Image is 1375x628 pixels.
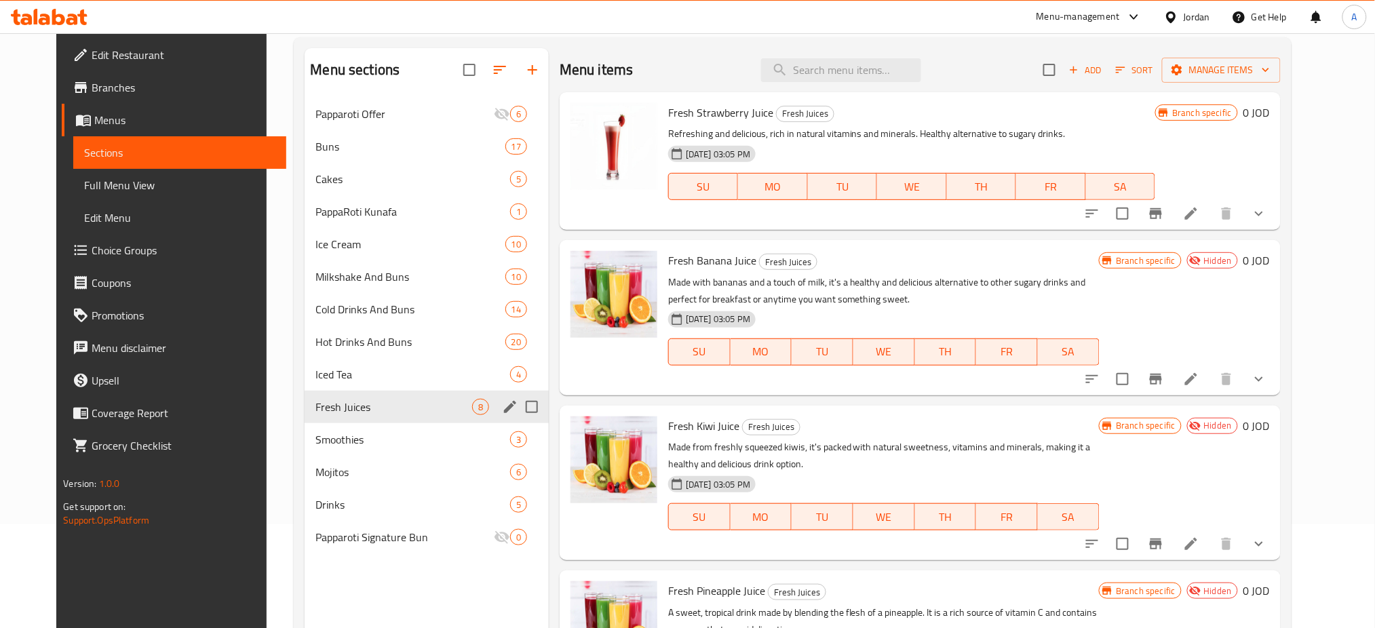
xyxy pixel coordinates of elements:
[560,60,634,80] h2: Menu items
[1091,177,1150,197] span: SA
[768,584,826,600] div: Fresh Juices
[315,138,505,155] span: Buns
[982,342,1032,361] span: FR
[1243,363,1275,395] button: show more
[305,326,549,358] div: Hot Drinks And Buns20
[315,301,505,317] span: Cold Drinks And Buns
[853,338,915,366] button: WE
[510,203,527,220] div: items
[1210,197,1243,230] button: delete
[506,303,526,316] span: 14
[84,144,275,161] span: Sections
[1016,173,1086,200] button: FR
[668,250,756,271] span: Fresh Banana Juice
[731,503,792,530] button: MO
[472,399,489,415] div: items
[1243,528,1275,560] button: show more
[511,498,526,511] span: 5
[736,507,787,527] span: MO
[680,313,756,326] span: [DATE] 03:05 PM
[510,106,527,122] div: items
[1352,9,1357,24] span: A
[668,102,773,123] span: Fresh Strawberry Juice
[1199,254,1237,267] span: Hidden
[668,173,738,200] button: SU
[315,106,493,122] span: Papparoti Offer
[305,163,549,195] div: Cakes5
[769,585,826,600] span: Fresh Juices
[1140,363,1172,395] button: Branch-specific-item
[1199,419,1237,432] span: Hidden
[510,464,527,480] div: items
[1243,416,1270,435] h6: 0 JOD
[511,108,526,121] span: 6
[760,254,817,270] span: Fresh Juices
[792,338,853,366] button: TU
[1064,60,1107,81] span: Add item
[494,106,510,122] svg: Inactive section
[736,342,787,361] span: MO
[305,98,549,130] div: Papparoti Offer6
[62,429,286,462] a: Grocery Checklist
[921,507,971,527] span: TH
[506,238,526,251] span: 10
[315,496,509,513] span: Drinks
[73,201,286,234] a: Edit Menu
[1210,363,1243,395] button: delete
[315,334,505,350] div: Hot Drinks And Buns
[674,342,725,361] span: SU
[505,138,527,155] div: items
[742,419,800,435] div: Fresh Juices
[1110,419,1180,432] span: Branch specific
[668,439,1100,473] p: Made from freshly squeezed kiwis, it's packed with natural sweetness, vitamins and minerals, maki...
[1243,197,1275,230] button: show more
[315,203,509,220] span: PappaRoti Kunafa
[315,431,509,448] div: Smoothies
[668,338,731,366] button: SU
[1064,60,1107,81] button: Add
[315,236,505,252] span: Ice Cream
[63,498,125,515] span: Get support on:
[315,269,505,285] div: Milkshake And Buns
[731,338,792,366] button: MO
[305,456,549,488] div: Mojitos6
[1140,528,1172,560] button: Branch-specific-item
[315,464,509,480] div: Mojitos
[1043,342,1094,361] span: SA
[1162,58,1281,83] button: Manage items
[1038,338,1100,366] button: SA
[1035,56,1064,84] span: Select section
[62,104,286,136] a: Menus
[947,173,1017,200] button: TH
[505,269,527,285] div: items
[511,433,526,446] span: 3
[315,366,509,382] span: Iced Tea
[511,531,526,544] span: 0
[455,56,484,84] span: Select all sections
[1183,371,1199,387] a: Edit menu item
[510,529,527,545] div: items
[92,242,275,258] span: Choice Groups
[506,336,526,349] span: 20
[674,177,733,197] span: SU
[305,195,549,228] div: PappaRoti Kunafa1
[92,340,275,356] span: Menu disclaimer
[668,503,731,530] button: SU
[1167,106,1237,119] span: Branch specific
[305,521,549,553] div: Papparoti Signature Bun0
[976,338,1038,366] button: FR
[570,416,657,503] img: Fresh Kiwi Juice
[1108,199,1137,228] span: Select to update
[1210,528,1243,560] button: delete
[62,267,286,299] a: Coupons
[921,342,971,361] span: TH
[62,234,286,267] a: Choice Groups
[92,79,275,96] span: Branches
[1110,585,1180,597] span: Branch specific
[952,177,1011,197] span: TH
[1251,536,1267,552] svg: Show Choices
